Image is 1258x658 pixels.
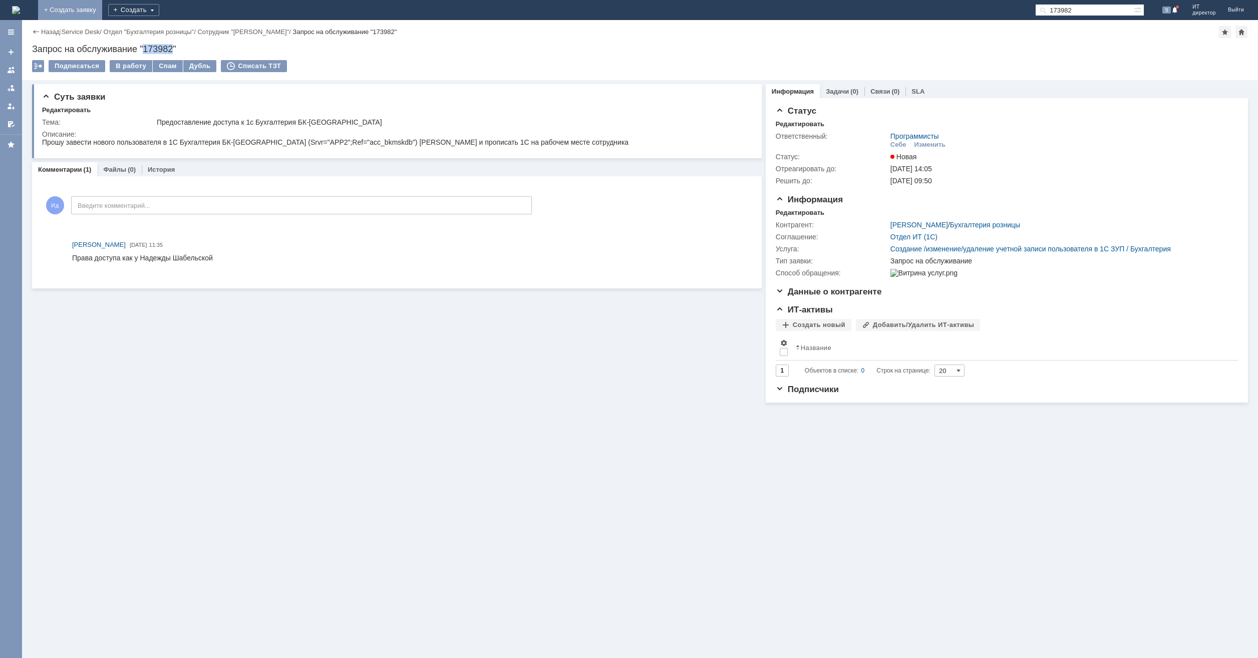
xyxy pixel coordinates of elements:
[3,98,19,114] a: Мои заявки
[32,44,1248,54] div: Запрос на обслуживание "173982"
[12,6,20,14] img: logo
[780,339,788,347] span: Настройки
[776,177,888,185] div: Решить до:
[38,166,82,173] a: Комментарии
[870,88,890,95] a: Связи
[776,195,843,204] span: Информация
[41,28,60,36] a: Назад
[103,28,194,36] a: Отдел "Бухгалтерия розницы"
[776,233,888,241] div: Соглашение:
[826,88,849,95] a: Задачи
[3,80,19,96] a: Заявки в моей ответственности
[890,221,1020,229] div: /
[1134,5,1144,14] span: Расширенный поиск
[3,116,19,132] a: Мои согласования
[776,221,888,229] div: Контрагент:
[801,344,831,352] div: Название
[776,120,824,128] div: Редактировать
[776,305,833,314] span: ИТ-активы
[103,166,126,173] a: Файлы
[1162,7,1171,14] span: 9
[32,60,44,72] div: Работа с массовостью
[60,28,61,35] div: |
[950,221,1020,229] a: Бухгалтерия розницы
[890,233,937,241] a: Отдел ИТ (1С)
[108,4,159,16] div: Создать
[148,166,175,173] a: История
[805,367,858,374] span: Объектов в списке:
[861,365,865,377] div: 0
[776,132,888,140] div: Ответственный:
[776,385,839,394] span: Подписчики
[42,118,155,126] div: Тема:
[12,6,20,14] a: Перейти на домашнюю страницу
[776,106,816,116] span: Статус
[776,209,824,217] div: Редактировать
[792,335,1230,361] th: Название
[890,177,932,185] span: [DATE] 09:50
[890,269,958,277] img: Витрина услуг.png
[914,141,946,149] div: Изменить
[805,365,930,377] i: Строк на странице:
[42,106,91,114] div: Редактировать
[911,88,924,95] a: SLA
[1192,4,1216,10] span: ИТ
[293,28,397,36] div: Запрос на обслуживание "173982"
[72,240,126,250] a: [PERSON_NAME]
[776,165,888,173] div: Отреагировать до:
[149,242,163,248] span: 11:35
[3,62,19,78] a: Заявки на командах
[157,118,745,126] div: Предоставление доступа к 1с Бухгалтерия БК-[GEOGRAPHIC_DATA]
[776,245,888,253] div: Услуга:
[46,196,64,214] span: Ид
[776,153,888,161] div: Статус:
[890,165,932,173] span: [DATE] 14:05
[197,28,289,36] a: Сотрудник "[PERSON_NAME]"
[890,132,939,140] a: Программисты
[772,88,814,95] a: Информация
[128,166,136,173] div: (0)
[890,245,1171,253] a: Создание /изменение/удаление учетной записи пользователя в 1С ЗУП / Бухгалтерия
[890,153,917,161] span: Новая
[776,287,882,296] span: Данные о контрагенте
[130,242,147,248] span: [DATE]
[42,92,105,102] span: Суть заявки
[890,141,906,149] div: Себе
[197,28,292,36] div: /
[62,28,104,36] div: /
[1235,26,1247,38] div: Сделать домашней страницей
[3,44,19,60] a: Создать заявку
[890,257,1231,265] div: Запрос на обслуживание
[776,269,888,277] div: Способ обращения:
[776,257,888,265] div: Тип заявки:
[891,88,899,95] div: (0)
[72,241,126,248] span: [PERSON_NAME]
[1192,10,1216,16] span: директор
[62,28,100,36] a: Service Desk
[890,221,948,229] a: [PERSON_NAME]
[42,130,747,138] div: Описание:
[850,88,858,95] div: (0)
[84,166,92,173] div: (1)
[103,28,197,36] div: /
[1219,26,1231,38] div: Добавить в избранное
